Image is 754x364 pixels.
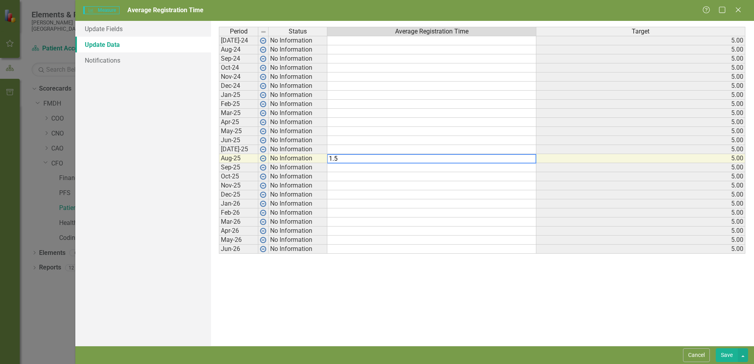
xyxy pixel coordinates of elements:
td: 5.00 [536,127,745,136]
td: No Information [269,154,327,163]
img: wPkqUstsMhMTgAAAABJRU5ErkJggg== [260,191,266,198]
td: Aug-24 [219,45,258,54]
td: 5.00 [536,36,745,45]
td: No Information [269,54,327,63]
td: 5.00 [536,217,745,227]
button: Cancel [683,348,710,362]
td: Sep-24 [219,54,258,63]
span: Average Registration Time [127,6,203,14]
td: No Information [269,118,327,127]
td: Aug-25 [219,154,258,163]
img: wPkqUstsMhMTgAAAABJRU5ErkJggg== [260,110,266,116]
img: wPkqUstsMhMTgAAAABJRU5ErkJggg== [260,164,266,171]
td: No Information [269,199,327,208]
td: No Information [269,45,327,54]
td: 5.00 [536,145,745,154]
td: No Information [269,136,327,145]
td: No Information [269,172,327,181]
a: Update Data [75,37,211,52]
img: wPkqUstsMhMTgAAAABJRU5ErkJggg== [260,201,266,207]
td: No Information [269,245,327,254]
td: No Information [269,109,327,118]
td: No Information [269,100,327,109]
td: Mar-25 [219,109,258,118]
td: Feb-25 [219,100,258,109]
img: wPkqUstsMhMTgAAAABJRU5ErkJggg== [260,83,266,89]
td: No Information [269,91,327,100]
span: Average Registration Time [395,28,468,35]
img: wPkqUstsMhMTgAAAABJRU5ErkJggg== [260,56,266,62]
img: wPkqUstsMhMTgAAAABJRU5ErkJggg== [260,246,266,252]
span: Period [230,28,248,35]
td: No Information [269,208,327,217]
td: No Information [269,227,327,236]
td: 5.00 [536,45,745,54]
td: May-25 [219,127,258,136]
td: May-26 [219,236,258,245]
img: wPkqUstsMhMTgAAAABJRU5ErkJggg== [260,37,266,44]
img: wPkqUstsMhMTgAAAABJRU5ErkJggg== [260,228,266,234]
td: 5.00 [536,172,745,181]
td: Feb-26 [219,208,258,217]
img: wPkqUstsMhMTgAAAABJRU5ErkJggg== [260,137,266,143]
img: wPkqUstsMhMTgAAAABJRU5ErkJggg== [260,237,266,243]
td: 5.00 [536,109,745,118]
td: Sep-25 [219,163,258,172]
td: Jun-26 [219,245,258,254]
td: 5.00 [536,72,745,82]
td: Jan-26 [219,199,258,208]
td: 5.00 [536,154,745,163]
td: Dec-25 [219,190,258,199]
td: 5.00 [536,236,745,245]
img: wPkqUstsMhMTgAAAABJRU5ErkJggg== [260,119,266,125]
img: wPkqUstsMhMTgAAAABJRU5ErkJggg== [260,210,266,216]
td: No Information [269,127,327,136]
td: Jan-25 [219,91,258,100]
td: Nov-24 [219,72,258,82]
td: Apr-25 [219,118,258,127]
td: No Information [269,236,327,245]
img: 8DAGhfEEPCf229AAAAAElFTkSuQmCC [260,29,267,35]
td: 5.00 [536,91,745,100]
img: wPkqUstsMhMTgAAAABJRU5ErkJggg== [260,219,266,225]
span: Status [289,28,307,35]
td: [DATE]-25 [219,145,258,154]
span: Target [632,28,649,35]
img: wPkqUstsMhMTgAAAABJRU5ErkJggg== [260,101,266,107]
img: wPkqUstsMhMTgAAAABJRU5ErkJggg== [260,46,266,53]
td: No Information [269,163,327,172]
td: 5.00 [536,208,745,217]
span: Measure [83,6,119,14]
td: No Information [269,63,327,72]
td: Oct-25 [219,172,258,181]
td: No Information [269,72,327,82]
img: wPkqUstsMhMTgAAAABJRU5ErkJggg== [260,92,266,98]
td: 5.00 [536,190,745,199]
img: wPkqUstsMhMTgAAAABJRU5ErkJggg== [260,182,266,189]
td: Nov-25 [219,181,258,190]
td: No Information [269,36,327,45]
img: wPkqUstsMhMTgAAAABJRU5ErkJggg== [260,155,266,162]
td: No Information [269,190,327,199]
td: 5.00 [536,181,745,190]
td: 5.00 [536,245,745,254]
td: 5.00 [536,54,745,63]
img: wPkqUstsMhMTgAAAABJRU5ErkJggg== [260,65,266,71]
td: 5.00 [536,227,745,236]
a: Notifications [75,52,211,68]
img: wPkqUstsMhMTgAAAABJRU5ErkJggg== [260,146,266,152]
td: 5.00 [536,118,745,127]
td: No Information [269,145,327,154]
td: Apr-26 [219,227,258,236]
td: Dec-24 [219,82,258,91]
td: [DATE]-24 [219,36,258,45]
td: 5.00 [536,100,745,109]
td: Oct-24 [219,63,258,72]
img: wPkqUstsMhMTgAAAABJRU5ErkJggg== [260,74,266,80]
td: 5.00 [536,163,745,172]
td: No Information [269,181,327,190]
button: Save [716,348,738,362]
td: Mar-26 [219,217,258,227]
td: 5.00 [536,136,745,145]
td: 5.00 [536,63,745,72]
